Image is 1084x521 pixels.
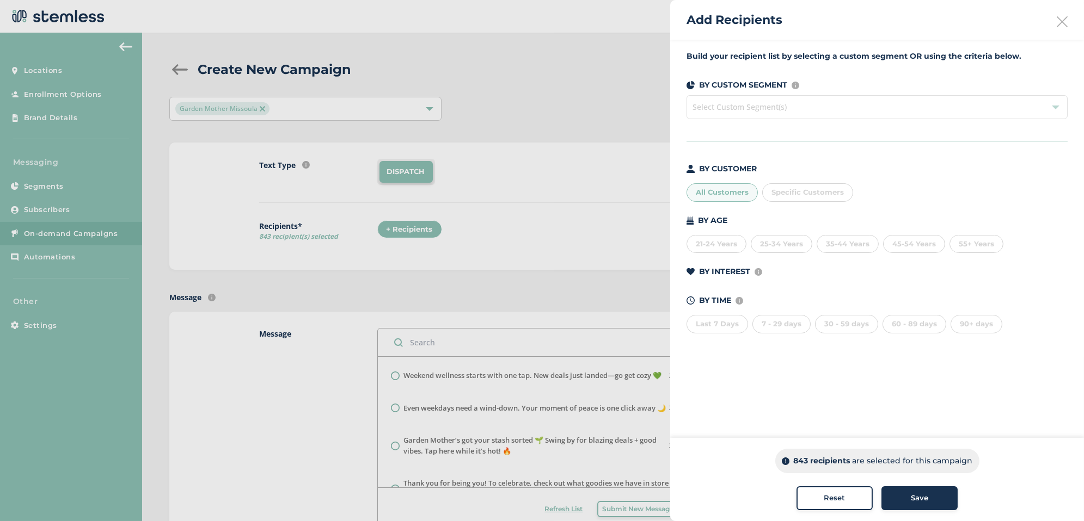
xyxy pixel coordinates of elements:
p: BY CUSTOM SEGMENT [699,79,787,91]
img: icon-info-dark-48f6c5f3.svg [782,457,789,465]
p: BY AGE [698,215,727,226]
p: 843 recipients [794,455,850,467]
div: 45-54 Years [883,235,945,253]
img: icon-info-236977d2.svg [755,268,762,276]
img: icon-time-dark-e6b1183b.svg [687,296,695,305]
div: 90+ days [951,315,1002,333]
p: are selected for this campaign [853,455,973,467]
img: icon-segments-dark-074adb27.svg [687,81,695,89]
img: icon-info-236977d2.svg [792,82,799,89]
button: Reset [797,486,873,510]
div: All Customers [687,183,758,202]
button: Save [881,486,958,510]
p: BY TIME [699,295,731,306]
img: icon-heart-dark-29e6356f.svg [687,268,695,276]
img: icon-person-dark-ced50e5f.svg [687,165,695,173]
p: BY INTEREST [699,266,750,277]
div: 60 - 89 days [883,315,946,333]
div: 25-34 Years [751,235,812,253]
div: 7 - 29 days [752,315,811,333]
span: Reset [824,493,846,504]
div: Last 7 Days [687,315,748,333]
label: Build your recipient list by selecting a custom segment OR using the criteria below. [687,51,1068,62]
div: 35-44 Years [817,235,879,253]
div: 55+ Years [950,235,1003,253]
img: icon-cake-93b2a7b5.svg [687,216,694,225]
div: 21-24 Years [687,235,746,253]
div: 30 - 59 days [815,315,878,333]
img: icon-info-236977d2.svg [736,297,743,305]
h2: Add Recipients [687,11,782,29]
iframe: Chat Widget [1030,469,1084,521]
span: Specific Customers [771,188,844,196]
span: Save [911,493,928,504]
p: BY CUSTOMER [699,163,757,175]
